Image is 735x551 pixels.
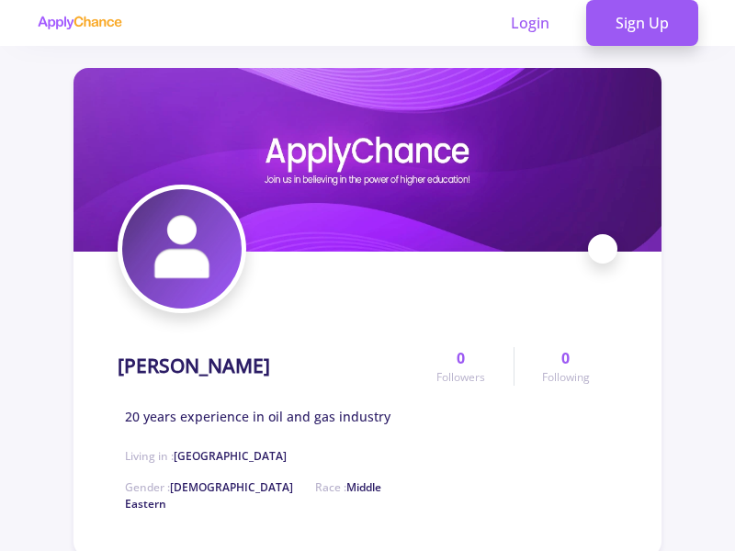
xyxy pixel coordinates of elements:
span: Followers [436,369,485,386]
span: 20 years experience in oil and gas industry [125,407,390,426]
img: applychance logo text only [37,16,122,30]
span: Gender : [125,479,293,495]
img: Kian Sabetavatar [122,189,242,309]
img: Kian Sabetcover image [73,68,661,252]
span: [DEMOGRAPHIC_DATA] [170,479,293,495]
a: 0Followers [409,347,513,386]
span: Race : [125,479,381,512]
span: 0 [561,347,570,369]
span: 0 [457,347,465,369]
span: Living in : [125,448,287,464]
span: Following [542,369,590,386]
h1: [PERSON_NAME] [118,354,270,377]
a: 0Following [514,347,617,386]
span: [GEOGRAPHIC_DATA] [174,448,287,464]
span: Middle Eastern [125,479,381,512]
